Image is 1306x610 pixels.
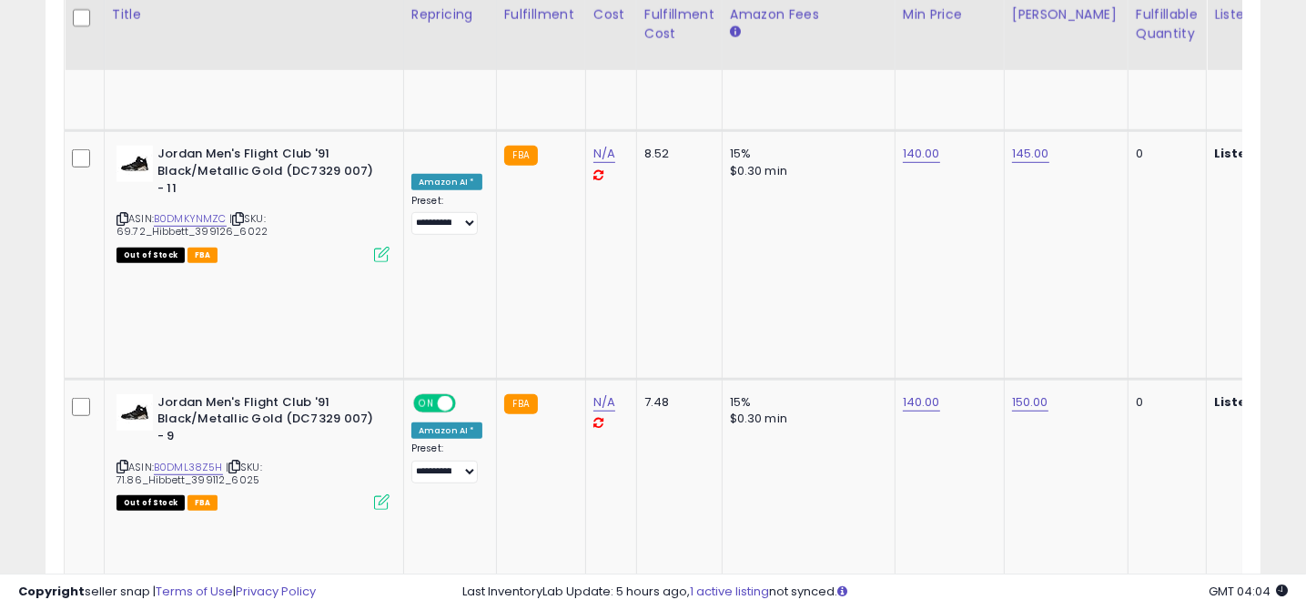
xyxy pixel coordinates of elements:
span: FBA [187,495,218,511]
img: 31Sa3yZfxTL._SL40_.jpg [116,146,153,182]
span: All listings that are currently out of stock and unavailable for purchase on Amazon [116,248,185,263]
span: ON [415,395,438,411]
div: $0.30 min [730,163,881,179]
strong: Copyright [18,583,85,600]
small: Amazon Fees. [730,25,741,41]
div: Preset: [411,442,482,483]
div: Amazon AI * [411,422,482,439]
img: 31Sa3yZfxTL._SL40_.jpg [116,394,153,431]
b: Jordan Men's Flight Club '91 Black/Metallic Gold (DC7329 007) - 9 [157,394,379,450]
div: Last InventoryLab Update: 5 hours ago, not synced. [462,584,1288,601]
div: 7.48 [644,394,708,411]
div: seller snap | | [18,584,316,601]
span: OFF [453,395,482,411]
div: [PERSON_NAME] [1012,5,1120,25]
div: Title [112,5,396,25]
div: 8.52 [644,146,708,162]
a: 1 active listing [690,583,769,600]
div: 15% [730,146,881,162]
span: 2025-09-7 04:04 GMT [1209,583,1288,600]
div: Repricing [411,5,489,25]
div: Fulfillment Cost [644,5,714,44]
div: Fulfillment [504,5,578,25]
div: ASIN: [116,394,390,509]
a: N/A [593,393,615,412]
div: 15% [730,394,881,411]
b: Jordan Men's Flight Club '91 Black/Metallic Gold (DC7329 007) - 11 [157,146,379,201]
small: FBA [504,146,538,166]
b: Listed Price: [1214,145,1297,162]
span: All listings that are currently out of stock and unavailable for purchase on Amazon [116,495,185,511]
div: Amazon Fees [730,5,887,25]
div: 0 [1136,146,1192,162]
a: N/A [593,145,615,163]
div: Amazon AI * [411,174,482,190]
span: | SKU: 71.86_Hibbett_399112_6025 [116,460,262,487]
a: B0DMKYNMZC [154,211,227,227]
b: Listed Price: [1214,393,1297,411]
a: 140.00 [903,393,940,412]
span: | SKU: 69.72_Hibbett_399126_6022 [116,211,268,239]
div: Min Price [903,5,997,25]
div: Fulfillable Quantity [1136,5,1199,44]
a: B0DML38Z5H [154,460,223,475]
div: ASIN: [116,146,390,260]
div: Preset: [411,195,482,235]
div: Cost [593,5,629,25]
div: $0.30 min [730,411,881,427]
a: Privacy Policy [236,583,316,600]
div: 0 [1136,394,1192,411]
a: Terms of Use [156,583,233,600]
a: 150.00 [1012,393,1048,412]
small: FBA [504,394,538,414]
a: 145.00 [1012,145,1049,163]
span: FBA [187,248,218,263]
a: 140.00 [903,145,940,163]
